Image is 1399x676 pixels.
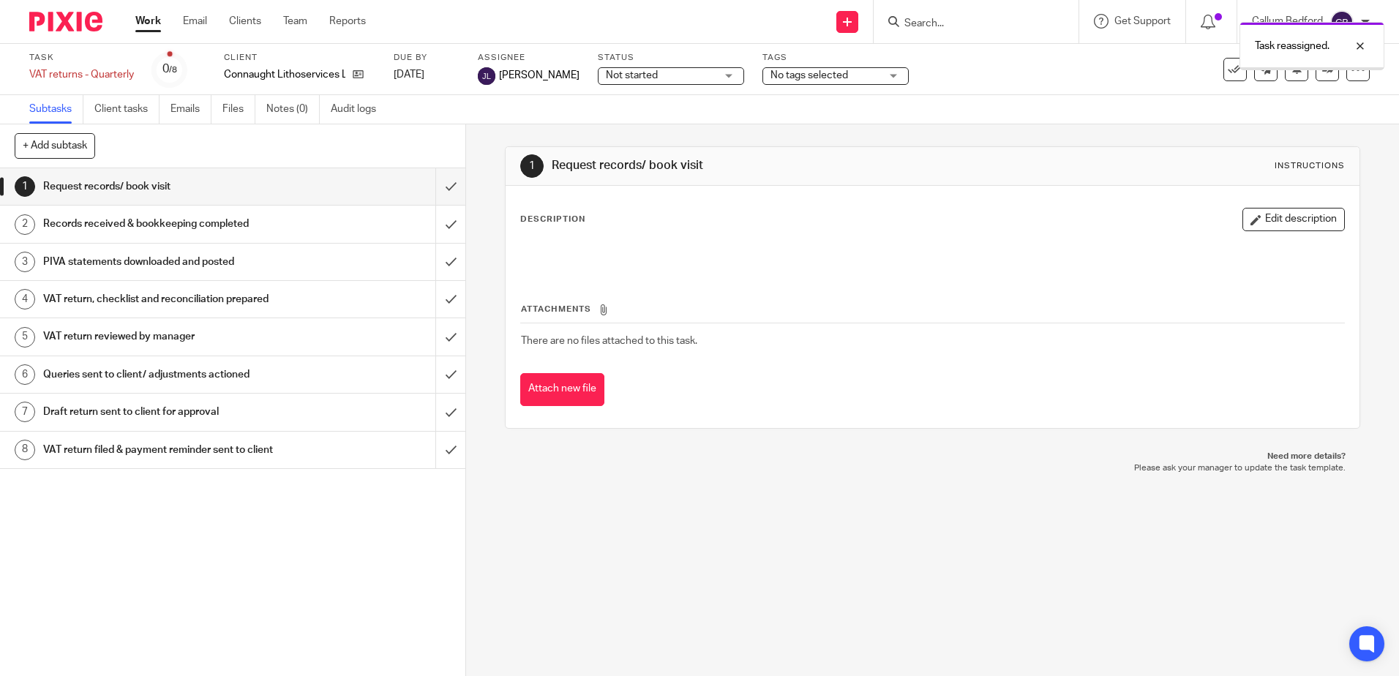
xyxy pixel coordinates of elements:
h1: VAT return filed & payment reminder sent to client [43,439,295,461]
h1: PIVA statements downloaded and posted [43,251,295,273]
a: Team [283,14,307,29]
h1: VAT return reviewed by manager [43,326,295,348]
img: Pixie [29,12,102,31]
div: VAT returns - Quarterly [29,67,134,82]
a: Clients [229,14,261,29]
p: Connaught Lithoservices Ltd [224,67,345,82]
a: Audit logs [331,95,387,124]
div: 8 [15,440,35,460]
button: Edit description [1242,208,1345,231]
div: 6 [15,364,35,385]
div: 4 [15,289,35,309]
button: Attach new file [520,373,604,406]
span: [PERSON_NAME] [499,68,580,83]
a: Client tasks [94,95,160,124]
span: Attachments [521,305,591,313]
p: Description [520,214,585,225]
label: Assignee [478,52,580,64]
label: Task [29,52,134,64]
h1: Records received & bookkeeping completed [43,213,295,235]
span: Not started [606,70,658,80]
span: There are no files attached to this task. [521,336,697,346]
span: No tags selected [770,70,848,80]
img: svg%3E [1330,10,1354,34]
small: /8 [169,66,177,74]
a: Files [222,95,255,124]
label: Due by [394,52,460,64]
div: 3 [15,252,35,272]
img: svg%3E [478,67,495,85]
div: 7 [15,402,35,422]
h1: Request records/ book visit [552,158,964,173]
div: 1 [15,176,35,197]
div: 0 [162,61,177,78]
a: Subtasks [29,95,83,124]
h1: Queries sent to client/ adjustments actioned [43,364,295,386]
p: Need more details? [520,451,1345,462]
div: 2 [15,214,35,235]
p: Task reassigned. [1255,39,1329,53]
a: Email [183,14,207,29]
a: Work [135,14,161,29]
h1: Request records/ book visit [43,176,295,198]
a: Reports [329,14,366,29]
h1: VAT return, checklist and reconciliation prepared [43,288,295,310]
p: Please ask your manager to update the task template. [520,462,1345,474]
div: 1 [520,154,544,178]
label: Status [598,52,744,64]
div: Instructions [1275,160,1345,172]
h1: Draft return sent to client for approval [43,401,295,423]
a: Emails [170,95,211,124]
a: Notes (0) [266,95,320,124]
label: Client [224,52,375,64]
div: 5 [15,327,35,348]
button: + Add subtask [15,133,95,158]
span: [DATE] [394,70,424,80]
